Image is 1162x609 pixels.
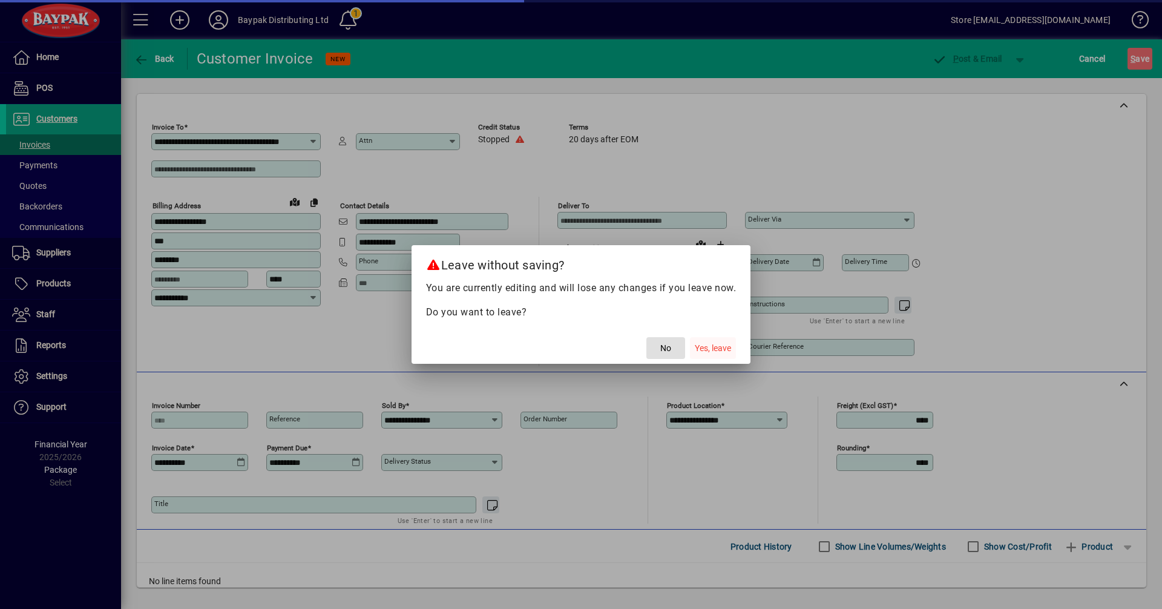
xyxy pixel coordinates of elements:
button: No [646,337,685,359]
button: Yes, leave [690,337,736,359]
span: Yes, leave [695,342,731,355]
span: No [660,342,671,355]
p: Do you want to leave? [426,305,737,320]
p: You are currently editing and will lose any changes if you leave now. [426,281,737,295]
h2: Leave without saving? [412,245,751,280]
